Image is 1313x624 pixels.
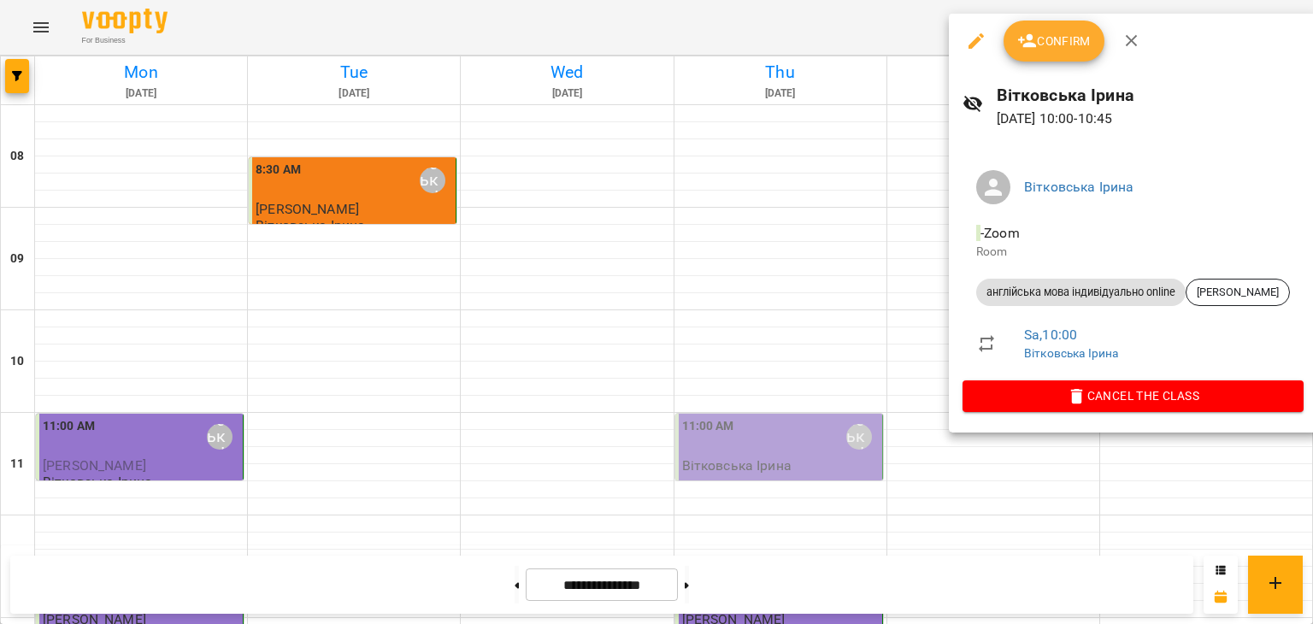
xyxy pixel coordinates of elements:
[976,225,1023,241] span: - Zoom
[1186,285,1289,300] span: [PERSON_NAME]
[1186,279,1290,306] div: [PERSON_NAME]
[1024,327,1077,343] a: Sa , 10:00
[1024,346,1118,360] a: Вітковська Ірина
[1017,31,1091,51] span: Confirm
[976,386,1290,406] span: Cancel the class
[963,380,1304,411] button: Cancel the class
[976,285,1186,300] span: англійська мова індивідуально online
[1004,21,1104,62] button: Confirm
[1024,179,1133,195] a: Вітковська Ірина
[997,109,1304,129] p: [DATE] 10:00 - 10:45
[976,244,1290,261] p: Room
[997,82,1304,109] h6: Вітковська Ірина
